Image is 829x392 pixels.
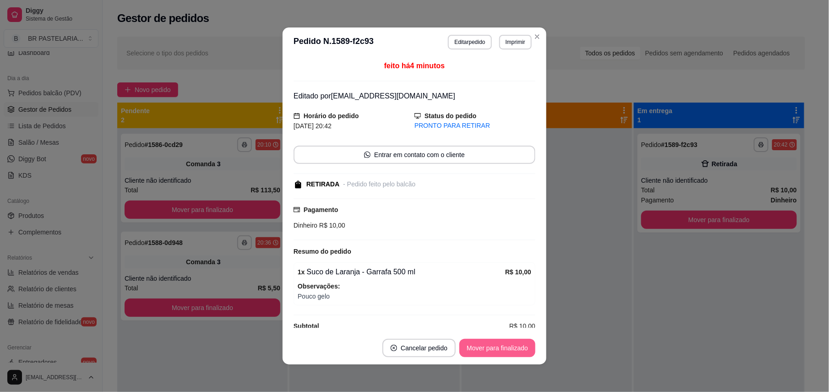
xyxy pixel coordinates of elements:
div: RETIRADA [306,180,339,189]
button: Mover para finalizado [459,339,535,357]
span: Dinheiro [294,222,317,229]
span: desktop [414,113,421,119]
h3: Pedido N. 1589-f2c93 [294,35,374,49]
strong: Subtotal [294,322,319,330]
strong: Status do pedido [425,112,477,120]
div: - Pedido feito pelo balcão [343,180,415,189]
span: Editado por [EMAIL_ADDRESS][DOMAIN_NAME] [294,92,455,100]
button: Editarpedido [448,35,491,49]
span: credit-card [294,207,300,213]
button: whats-appEntrar em contato com o cliente [294,146,535,164]
span: feito há 4 minutos [384,62,445,70]
span: R$ 10,00 [509,321,535,331]
span: close-circle [391,345,397,351]
button: Close [530,29,545,44]
strong: Observações: [298,283,340,290]
button: close-circleCancelar pedido [382,339,456,357]
span: Pouco gelo [298,291,531,301]
strong: 1 x [298,268,305,276]
button: Imprimir [499,35,532,49]
strong: Pagamento [304,206,338,213]
strong: R$ 10,00 [505,268,531,276]
div: Suco de Laranja - Garrafa 500 ml [298,267,505,278]
div: PRONTO PARA RETIRAR [414,121,535,131]
span: whats-app [364,152,371,158]
span: calendar [294,113,300,119]
span: R$ 10,00 [317,222,345,229]
strong: Resumo do pedido [294,248,351,255]
span: [DATE] 20:42 [294,122,332,130]
strong: Horário do pedido [304,112,359,120]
